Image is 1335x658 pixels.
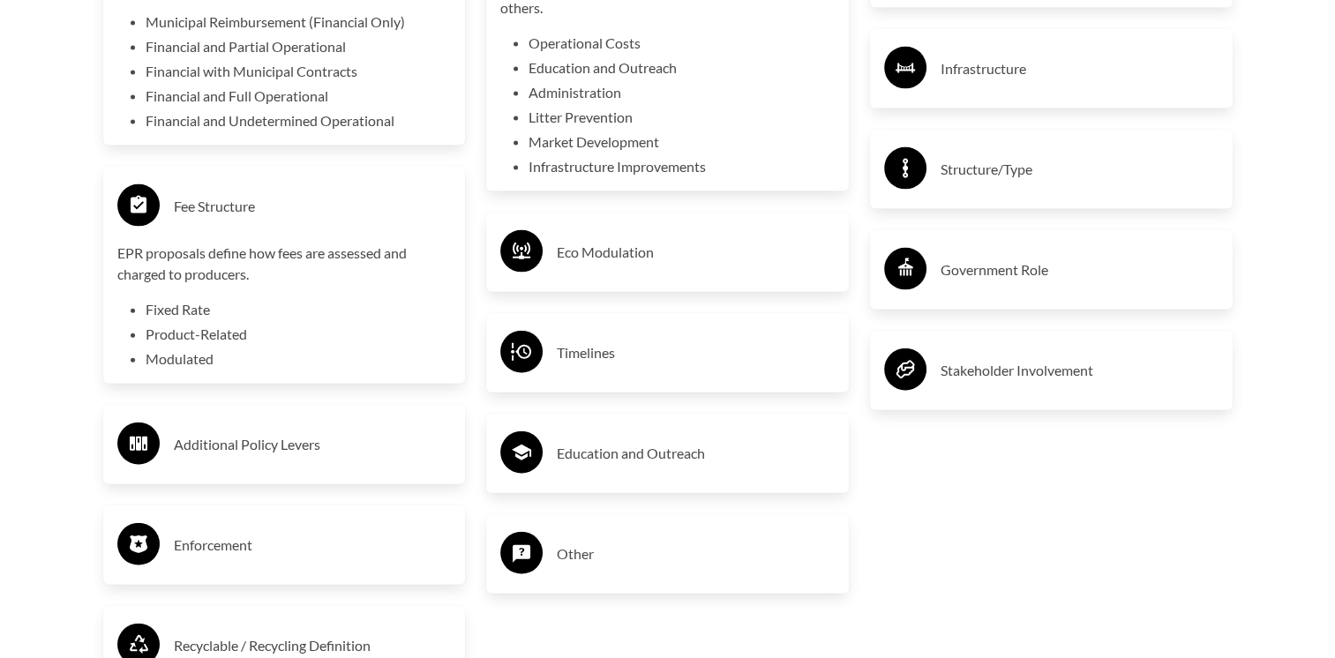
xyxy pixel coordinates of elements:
[557,238,835,266] h3: Eco Modulation
[941,256,1219,284] h3: Government Role
[117,243,452,285] p: EPR proposals define how fees are assessed and charged to producers.
[146,324,452,345] li: Product-Related
[529,82,835,103] li: Administration
[529,131,835,153] li: Market Development
[941,356,1219,385] h3: Stakeholder Involvement
[174,192,452,221] h3: Fee Structure
[941,55,1219,83] h3: Infrastructure
[557,339,835,367] h3: Timelines
[529,107,835,128] li: Litter Prevention
[174,430,452,459] h3: Additional Policy Levers
[146,110,452,131] li: Financial and Undetermined Operational
[146,11,452,33] li: Municipal Reimbursement (Financial Only)
[146,299,452,320] li: Fixed Rate
[146,61,452,82] li: Financial with Municipal Contracts
[174,531,452,559] h3: Enforcement
[529,57,835,79] li: Education and Outreach
[557,540,835,568] h3: Other
[146,348,452,370] li: Modulated
[529,156,835,177] li: Infrastructure Improvements
[941,155,1219,183] h3: Structure/Type
[146,86,452,107] li: Financial and Full Operational
[146,36,452,57] li: Financial and Partial Operational
[557,439,835,467] h3: Education and Outreach
[529,33,835,54] li: Operational Costs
